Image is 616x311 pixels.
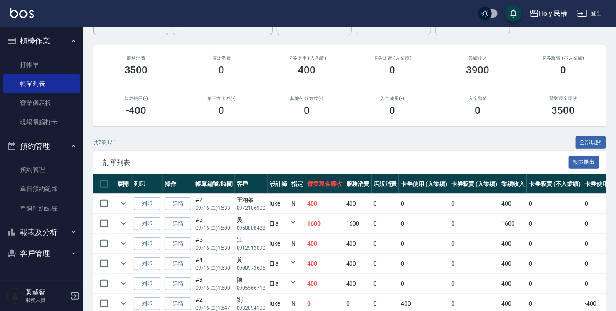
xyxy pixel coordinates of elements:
[360,55,425,61] h2: 卡券販賣 (入業績)
[134,277,160,290] button: 列印
[390,105,396,116] h3: 0
[399,254,449,273] td: 0
[569,156,600,169] button: 報表匯出
[3,113,80,132] a: 現場電腦打卡
[103,158,569,167] span: 訂單列表
[289,274,305,293] td: Y
[237,264,266,272] p: 0908973695
[7,288,23,304] img: Person
[268,194,289,213] td: luke
[561,64,566,76] h3: 0
[165,217,191,230] a: 詳情
[193,214,235,233] td: #6
[574,6,606,21] button: 登出
[237,244,266,252] p: 0912913090
[3,179,80,198] a: 單日預約紀錄
[189,96,254,101] h2: 第三方卡券(-)
[268,214,289,233] td: Ella
[449,234,500,253] td: 0
[344,174,372,194] th: 服務消費
[539,8,568,19] div: Holy 民權
[527,254,583,273] td: 0
[117,297,130,310] button: expand row
[372,234,399,253] td: 0
[117,237,130,250] button: expand row
[117,197,130,210] button: expand row
[193,174,235,194] th: 帳單編號/時間
[449,254,500,273] td: 0
[372,214,399,233] td: 0
[93,139,116,146] p: 共 7 筆, 1 / 1
[344,254,372,273] td: 400
[531,55,596,61] h2: 卡券販賣 (不入業績)
[219,64,225,76] h3: 0
[372,254,399,273] td: 0
[237,276,266,284] div: 陳
[134,297,160,310] button: 列印
[268,254,289,273] td: Ella
[115,174,132,194] th: 展開
[3,160,80,179] a: 預約管理
[132,174,163,194] th: 列印
[445,55,511,61] h2: 業績收入
[527,234,583,253] td: 0
[344,274,372,293] td: 400
[499,174,527,194] th: 業績收入
[289,234,305,253] td: N
[399,174,449,194] th: 卡券使用 (入業績)
[445,96,511,101] h2: 入金儲值
[134,257,160,270] button: 列印
[237,204,266,212] p: 0972106900
[103,55,169,61] h3: 服務消費
[237,256,266,264] div: 黃
[527,174,583,194] th: 卡券販賣 (不入業績)
[305,254,344,273] td: 400
[268,174,289,194] th: 設計師
[193,274,235,293] td: #3
[399,234,449,253] td: 0
[304,105,310,116] h3: 0
[3,199,80,218] a: 單週預約紀錄
[165,257,191,270] a: 詳情
[237,236,266,244] div: 江
[289,254,305,273] td: Y
[219,105,225,116] h3: 0
[531,96,596,101] h2: 營業現金應收
[268,274,289,293] td: Ella
[163,174,193,194] th: 操作
[372,194,399,213] td: 0
[237,216,266,224] div: 吳
[3,55,80,74] a: 打帳單
[25,296,68,304] p: 服務人員
[305,274,344,293] td: 400
[3,135,80,157] button: 預約管理
[569,158,600,166] a: 報表匯出
[189,55,254,61] h2: 店販消費
[237,284,266,292] p: 0905566718
[298,64,316,76] h3: 400
[3,93,80,113] a: 營業儀表板
[103,96,169,101] h2: 卡券使用(-)
[390,64,396,76] h3: 0
[3,30,80,52] button: 櫃檯作業
[344,214,372,233] td: 1600
[399,214,449,233] td: 0
[372,274,399,293] td: 0
[126,105,147,116] h3: -400
[576,136,606,149] button: 全部展開
[449,194,500,213] td: 0
[195,244,233,252] p: 09/16 (二) 15:30
[165,197,191,210] a: 詳情
[289,214,305,233] td: Y
[235,174,268,194] th: 客戶
[305,174,344,194] th: 營業現金應收
[195,224,233,232] p: 09/16 (二) 15:00
[527,274,583,293] td: 0
[499,194,527,213] td: 400
[165,277,191,290] a: 詳情
[3,243,80,264] button: 客戶管理
[237,296,266,304] div: 劉
[527,194,583,213] td: 0
[125,64,148,76] h3: 3500
[117,217,130,230] button: expand row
